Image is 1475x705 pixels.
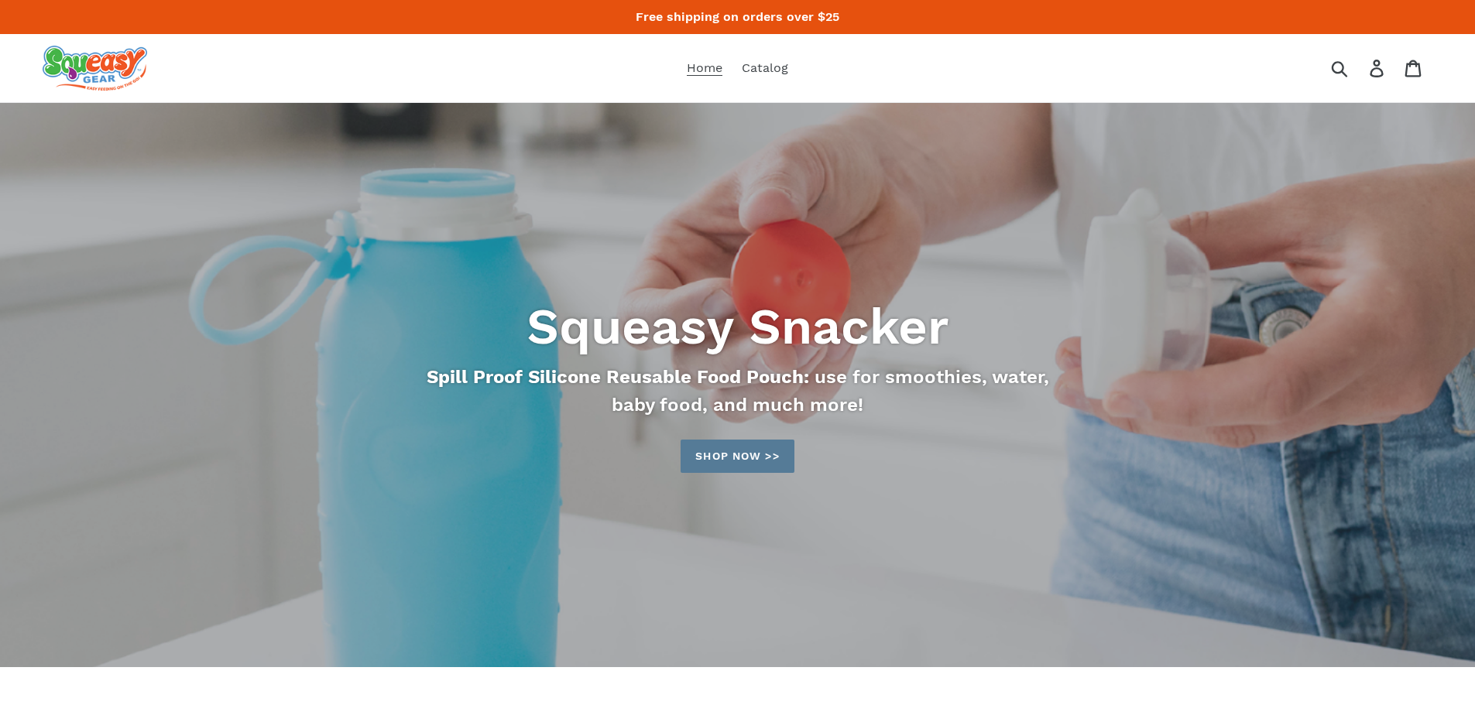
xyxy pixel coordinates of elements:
[427,366,809,388] strong: Spill Proof Silicone Reusable Food Pouch:
[421,363,1055,419] p: use for smoothies, water, baby food, and much more!
[687,60,722,76] span: Home
[316,296,1160,357] h2: Squeasy Snacker
[681,440,794,473] a: Shop now >>: Catalog
[1336,51,1379,85] input: Search
[679,56,730,80] a: Home
[742,60,788,76] span: Catalog
[734,56,796,80] a: Catalog
[43,46,147,91] img: squeasy gear snacker portable food pouch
